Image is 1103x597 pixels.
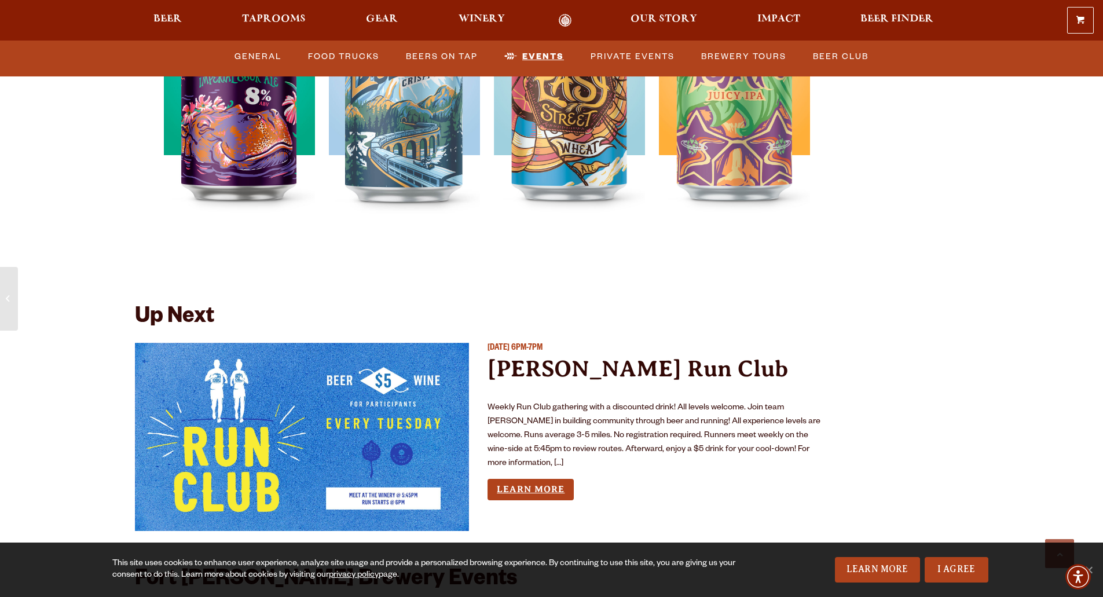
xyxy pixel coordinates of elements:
[860,14,933,24] span: Beer Finder
[329,571,379,580] a: privacy policy
[757,14,800,24] span: Impact
[135,306,214,331] h2: Up Next
[853,14,941,27] a: Beer Finder
[112,558,739,581] div: This site uses cookies to enhance user experience, analyze site usage and provide a personalized ...
[500,43,569,70] a: Events
[459,14,505,24] span: Winery
[153,14,182,24] span: Beer
[488,344,510,353] span: [DATE]
[631,14,697,24] span: Our Story
[488,401,822,471] p: Weekly Run Club gathering with a discounted drink! All levels welcome. Join team [PERSON_NAME] in...
[230,43,286,70] a: General
[303,43,384,70] a: Food Trucks
[750,14,808,27] a: Impact
[451,14,512,27] a: Winery
[835,557,920,583] a: Learn More
[135,343,470,531] a: View event details
[586,43,679,70] a: Private Events
[234,14,313,27] a: Taprooms
[358,14,405,27] a: Gear
[401,43,482,70] a: Beers on Tap
[488,356,788,382] a: [PERSON_NAME] Run Club
[146,14,189,27] a: Beer
[366,14,398,24] span: Gear
[697,43,791,70] a: Brewery Tours
[623,14,705,27] a: Our Story
[488,479,574,500] a: Learn more about Odell Run Club
[808,43,873,70] a: Beer Club
[511,344,543,353] span: 6PM-7PM
[544,14,587,27] a: Odell Home
[1065,564,1091,589] div: Accessibility Menu
[242,14,306,24] span: Taprooms
[1045,539,1074,568] a: Scroll to top
[925,557,988,583] a: I Agree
